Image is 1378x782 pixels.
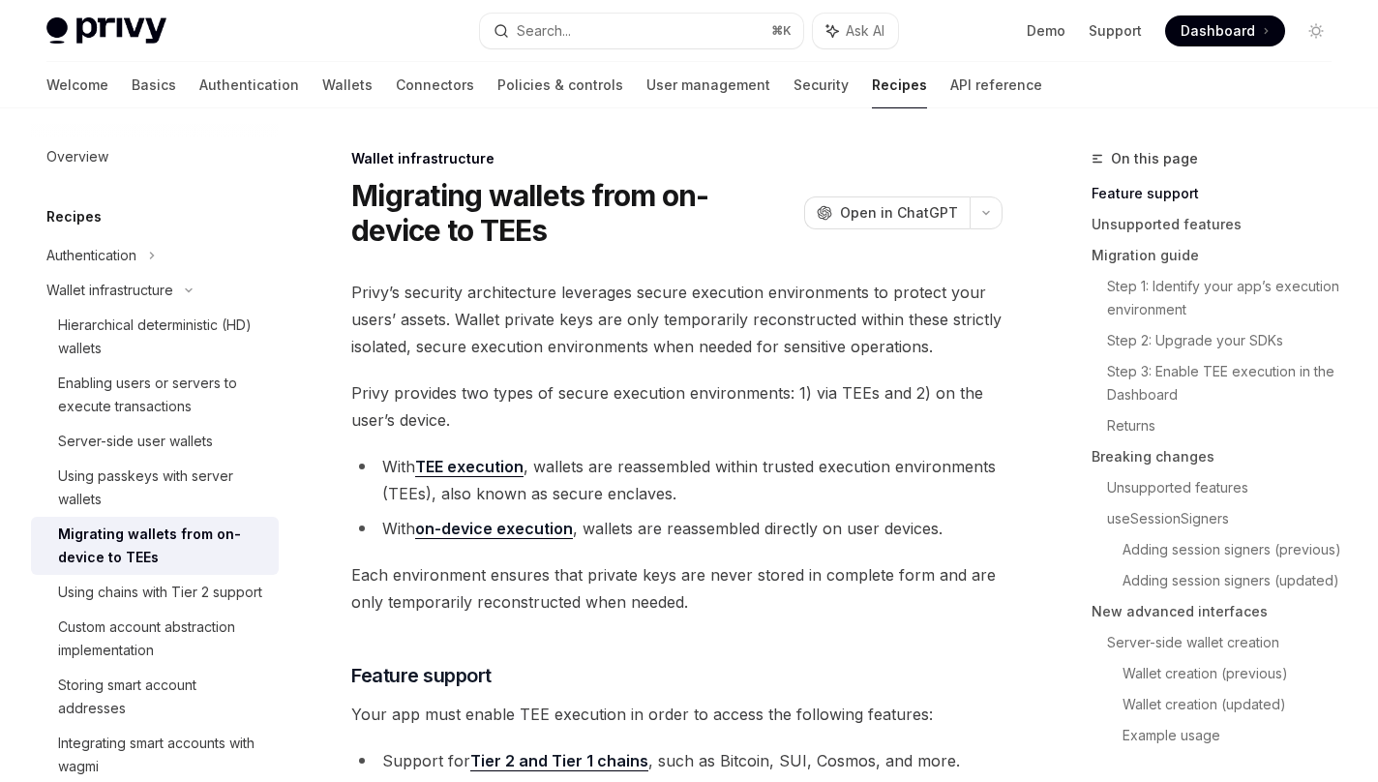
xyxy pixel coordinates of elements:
[1092,441,1347,472] a: Breaking changes
[1111,147,1198,170] span: On this page
[351,701,1003,728] span: Your app must enable TEE execution in order to access the following features:
[1123,658,1347,689] a: Wallet creation (previous)
[46,279,173,302] div: Wallet infrastructure
[132,62,176,108] a: Basics
[46,205,102,228] h5: Recipes
[46,17,166,45] img: light logo
[1027,21,1065,41] a: Demo
[351,279,1003,360] span: Privy’s security architecture leverages secure execution environments to protect your users’ asse...
[46,244,136,267] div: Authentication
[351,747,1003,774] li: Support for , such as Bitcoin, SUI, Cosmos, and more.
[58,674,267,720] div: Storing smart account addresses
[1123,720,1347,751] a: Example usage
[804,196,970,229] button: Open in ChatGPT
[58,430,213,453] div: Server-side user wallets
[351,379,1003,434] span: Privy provides two types of secure execution environments: 1) via TEEs and 2) on the user’s device.
[1181,21,1255,41] span: Dashboard
[415,519,573,539] a: on-device execution
[1092,178,1347,209] a: Feature support
[872,62,927,108] a: Recipes
[1301,15,1332,46] button: Toggle dark mode
[58,314,267,360] div: Hierarchical deterministic (HD) wallets
[46,62,108,108] a: Welcome
[1123,565,1347,596] a: Adding session signers (updated)
[351,178,796,248] h1: Migrating wallets from on-device to TEEs
[1092,209,1347,240] a: Unsupported features
[31,575,279,610] a: Using chains with Tier 2 support
[1089,21,1142,41] a: Support
[322,62,373,108] a: Wallets
[58,523,267,569] div: Migrating wallets from on-device to TEEs
[199,62,299,108] a: Authentication
[1107,271,1347,325] a: Step 1: Identify your app’s execution environment
[351,515,1003,542] li: With , wallets are reassembled directly on user devices.
[1092,596,1347,627] a: New advanced interfaces
[813,14,898,48] button: Ask AI
[1107,356,1347,410] a: Step 3: Enable TEE execution in the Dashboard
[31,308,279,366] a: Hierarchical deterministic (HD) wallets
[58,732,267,778] div: Integrating smart accounts with wagmi
[1123,689,1347,720] a: Wallet creation (updated)
[58,372,267,418] div: Enabling users or servers to execute transactions
[646,62,770,108] a: User management
[58,616,267,662] div: Custom account abstraction implementation
[840,203,958,223] span: Open in ChatGPT
[31,366,279,424] a: Enabling users or servers to execute transactions
[58,581,262,604] div: Using chains with Tier 2 support
[31,459,279,517] a: Using passkeys with server wallets
[1107,503,1347,534] a: useSessionSigners
[950,62,1042,108] a: API reference
[351,149,1003,168] div: Wallet infrastructure
[46,145,108,168] div: Overview
[31,668,279,726] a: Storing smart account addresses
[31,424,279,459] a: Server-side user wallets
[480,14,803,48] button: Search...⌘K
[1107,410,1347,441] a: Returns
[497,62,623,108] a: Policies & controls
[58,465,267,511] div: Using passkeys with server wallets
[351,662,492,689] span: Feature support
[351,561,1003,616] span: Each environment ensures that private keys are never stored in complete form and are only tempora...
[31,517,279,575] a: Migrating wallets from on-device to TEEs
[771,23,792,39] span: ⌘ K
[415,457,524,477] a: TEE execution
[1165,15,1285,46] a: Dashboard
[794,62,849,108] a: Security
[846,21,884,41] span: Ask AI
[517,19,571,43] div: Search...
[1107,472,1347,503] a: Unsupported features
[1107,325,1347,356] a: Step 2: Upgrade your SDKs
[31,610,279,668] a: Custom account abstraction implementation
[351,453,1003,507] li: With , wallets are reassembled within trusted execution environments (TEEs), also known as secure...
[1123,534,1347,565] a: Adding session signers (previous)
[1107,627,1347,658] a: Server-side wallet creation
[1092,240,1347,271] a: Migration guide
[31,139,279,174] a: Overview
[470,751,648,771] a: Tier 2 and Tier 1 chains
[396,62,474,108] a: Connectors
